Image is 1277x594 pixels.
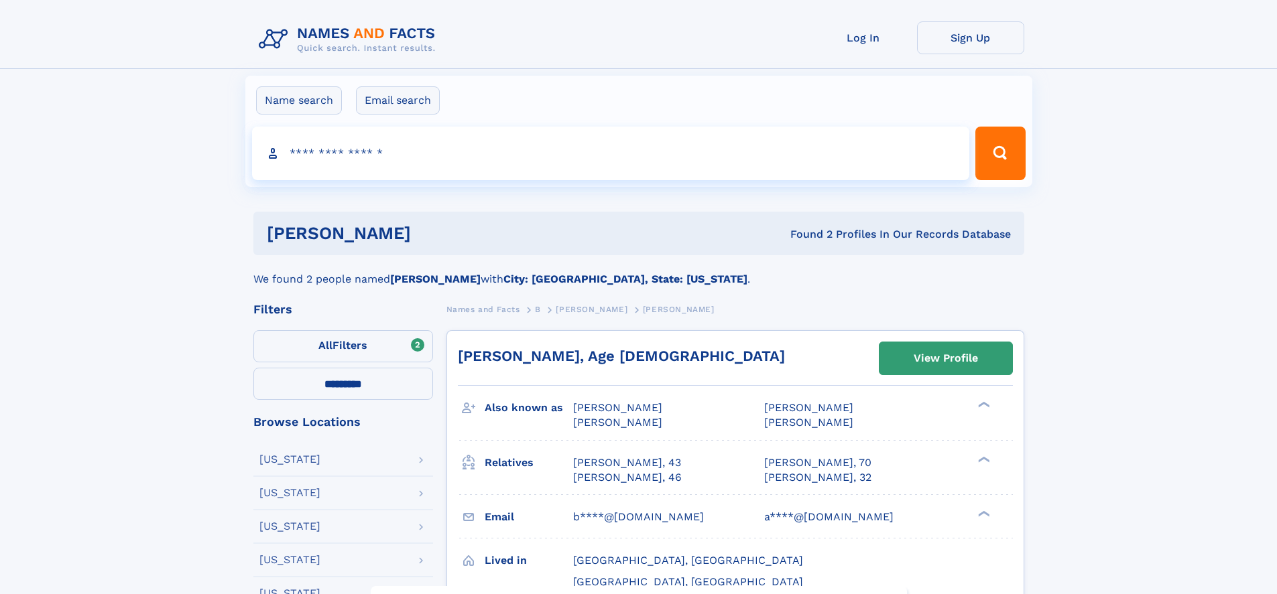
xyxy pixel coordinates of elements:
[879,342,1012,374] a: View Profile
[485,451,573,474] h3: Relatives
[485,549,573,572] h3: Lived in
[573,554,803,567] span: [GEOGRAPHIC_DATA], [GEOGRAPHIC_DATA]
[975,455,991,463] div: ❯
[485,396,573,419] h3: Also known as
[914,343,978,374] div: View Profile
[573,470,682,485] a: [PERSON_NAME], 46
[601,227,1011,242] div: Found 2 Profiles In Our Records Database
[573,455,681,470] a: [PERSON_NAME], 43
[259,488,320,498] div: [US_STATE]
[318,339,332,352] span: All
[446,301,520,317] a: Names and Facts
[253,330,433,362] label: Filters
[764,470,871,485] a: [PERSON_NAME], 32
[975,127,1025,180] button: Search Button
[810,21,917,54] a: Log In
[256,86,342,115] label: Name search
[643,305,715,314] span: [PERSON_NAME]
[267,225,601,242] h1: [PERSON_NAME]
[253,255,1024,287] div: We found 2 people named with .
[485,506,573,528] h3: Email
[458,348,785,364] a: [PERSON_NAME], Age [DEMOGRAPHIC_DATA]
[535,301,541,317] a: B
[975,400,991,409] div: ❯
[764,401,853,414] span: [PERSON_NAME]
[253,21,446,58] img: Logo Names and Facts
[253,303,433,315] div: Filters
[390,273,481,285] b: [PERSON_NAME]
[356,86,440,115] label: Email search
[917,21,1024,54] a: Sign Up
[535,305,541,314] span: B
[253,416,433,428] div: Browse Locations
[573,575,803,588] span: [GEOGRAPHIC_DATA], [GEOGRAPHIC_DATA]
[764,416,853,429] span: [PERSON_NAME]
[556,305,627,314] span: [PERSON_NAME]
[259,454,320,465] div: [US_STATE]
[975,509,991,518] div: ❯
[573,401,662,414] span: [PERSON_NAME]
[556,301,627,317] a: [PERSON_NAME]
[503,273,747,285] b: City: [GEOGRAPHIC_DATA], State: [US_STATE]
[252,127,970,180] input: search input
[259,554,320,565] div: [US_STATE]
[573,416,662,429] span: [PERSON_NAME]
[764,455,871,470] a: [PERSON_NAME], 70
[259,521,320,532] div: [US_STATE]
